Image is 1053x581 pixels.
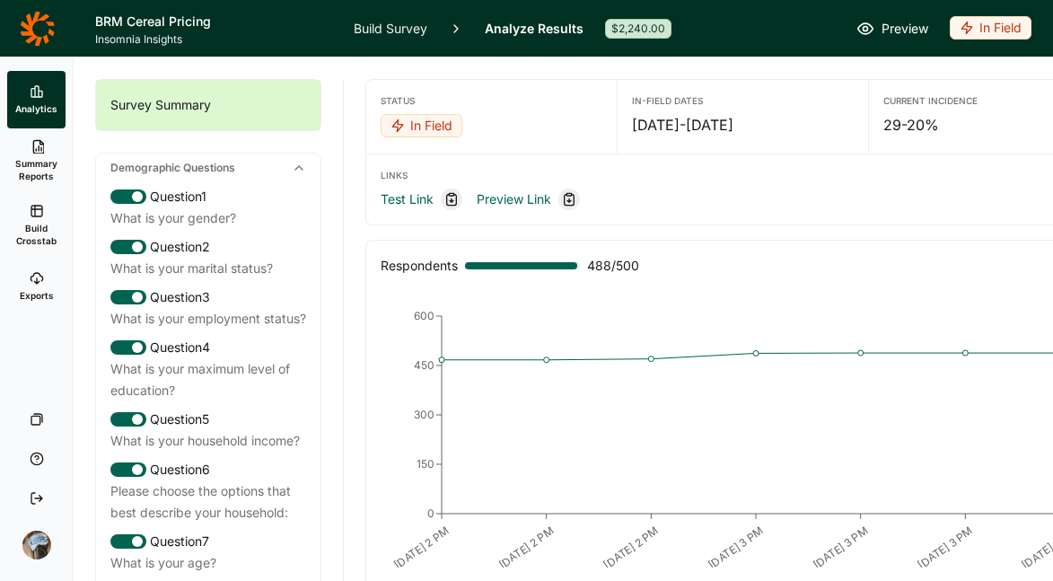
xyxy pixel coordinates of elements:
[417,457,434,471] tspan: 150
[110,236,306,258] div: Question 2
[427,506,434,520] tspan: 0
[915,524,975,571] text: [DATE] 3 PM
[110,459,306,480] div: Question 6
[811,524,871,571] text: [DATE] 3 PM
[950,16,1031,41] button: In Field
[14,222,58,247] span: Build Crosstab
[558,189,580,210] div: Copy link
[95,11,332,32] h1: BRM Cereal Pricing
[477,189,551,210] a: Preview Link
[15,102,57,115] span: Analytics
[22,531,51,559] img: ocn8z7iqvmiiaveqkfqd.png
[110,430,306,452] div: What is your household income?
[706,524,766,571] text: [DATE] 3 PM
[110,337,306,358] div: Question 4
[632,114,853,136] div: [DATE] - [DATE]
[110,186,306,207] div: Question 1
[14,157,58,182] span: Summary Reports
[7,128,66,193] a: Summary Reports
[110,258,306,279] div: What is your marital status?
[381,114,462,137] div: In Field
[96,154,320,182] div: Demographic Questions
[7,71,66,128] a: Analytics
[882,18,928,40] span: Preview
[381,189,434,210] a: Test Link
[381,255,458,277] div: Respondents
[496,524,557,571] text: [DATE] 2 PM
[110,358,306,401] div: What is your maximum level of education?
[20,289,54,302] span: Exports
[110,552,306,574] div: What is your age?
[7,258,66,315] a: Exports
[414,358,434,372] tspan: 450
[110,286,306,308] div: Question 3
[441,189,462,210] div: Copy link
[391,524,452,571] text: [DATE] 2 PM
[414,408,434,421] tspan: 300
[414,309,434,322] tspan: 600
[605,19,671,39] div: $2,240.00
[95,32,332,47] span: Insomnia Insights
[601,524,661,571] text: [DATE] 2 PM
[856,18,928,40] a: Preview
[381,94,602,107] div: Status
[381,114,462,139] button: In Field
[110,207,306,229] div: What is your gender?
[96,80,320,130] div: Survey Summary
[110,531,306,552] div: Question 7
[110,308,306,330] div: What is your employment status?
[110,480,306,524] div: Please choose the options that best describe your household:
[7,193,66,258] a: Build Crosstab
[110,409,306,430] div: Question 5
[632,94,853,107] div: In-Field Dates
[587,255,639,277] span: 488 / 500
[950,16,1031,40] div: In Field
